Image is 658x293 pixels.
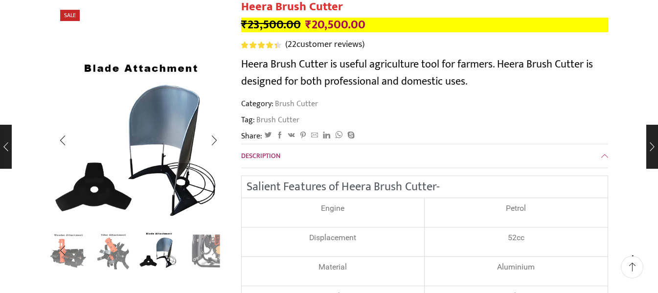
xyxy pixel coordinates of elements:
p: Petrol [430,203,603,214]
li: 3 / 8 [48,231,89,270]
div: Next slide [202,128,227,153]
p: Displacement [247,232,419,244]
a: B1 [183,231,224,271]
a: Weeder Ataachment [48,231,89,271]
span: Heera Brush Cutter is useful agriculture tool for farmers. Heera Brush Cutter is designed for bot... [241,55,593,90]
a: Brush Cutter [273,97,318,110]
span: ₹ [241,15,248,35]
span: 22 [288,37,296,52]
div: 5 / 8 [50,50,227,226]
span: Share: [241,131,262,142]
span: 22 [241,42,283,48]
span: Rated out of 5 based on customer ratings [241,42,277,48]
span: Tag: [241,114,608,126]
a: Brush Cutter [255,114,299,126]
a: Description [241,144,608,168]
div: Previous slide [50,239,75,263]
li: 5 / 8 [138,231,179,270]
li: 6 / 8 [183,231,224,270]
div: Previous slide [50,128,75,153]
span: Category: [241,98,318,110]
p: Engine [247,203,419,214]
p: Aluminium [430,262,603,273]
span: ₹ [305,15,312,35]
bdi: 20,500.00 [305,15,365,35]
a: Blade-Attach [138,229,179,270]
p: 52cc [430,232,603,244]
h2: Salient Features of Heera Brush Cutter- [247,181,603,193]
span: Sale [60,10,80,21]
li: 4 / 8 [93,231,134,270]
div: Rated 4.55 out of 5 [241,42,281,48]
div: Next slide [202,239,227,263]
a: (22customer reviews) [285,39,364,51]
bdi: 23,500.00 [241,15,301,35]
span: Description [241,150,280,161]
a: Tiller Attachmnet [93,231,134,271]
div: Material [247,262,419,273]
